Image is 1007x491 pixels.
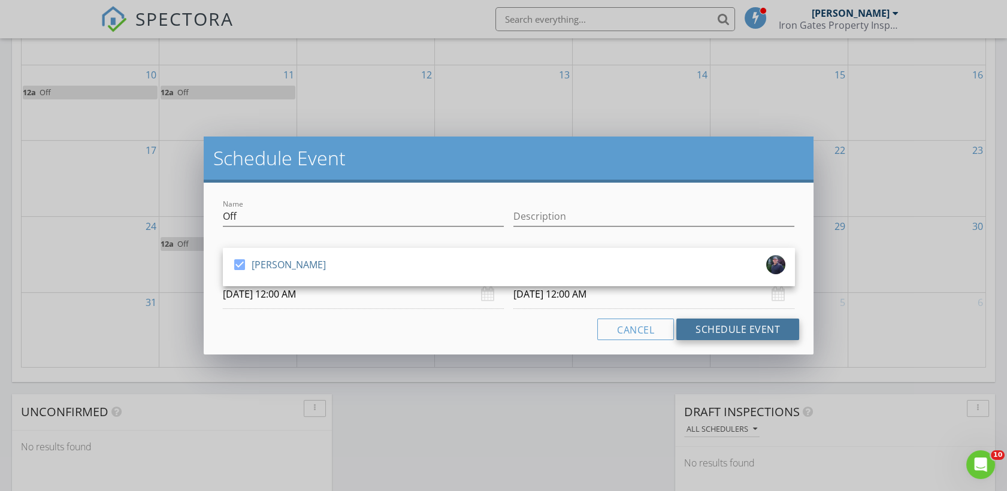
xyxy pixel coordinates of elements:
h2: Schedule Event [213,146,805,170]
button: Cancel [597,319,674,340]
iframe: Intercom live chat [966,450,995,479]
div: [PERSON_NAME] [252,255,326,274]
button: Schedule Event [676,319,799,340]
img: hero_1.png [766,255,785,274]
input: Select date [513,280,794,309]
input: Select date [223,280,504,309]
span: 10 [991,450,1005,460]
